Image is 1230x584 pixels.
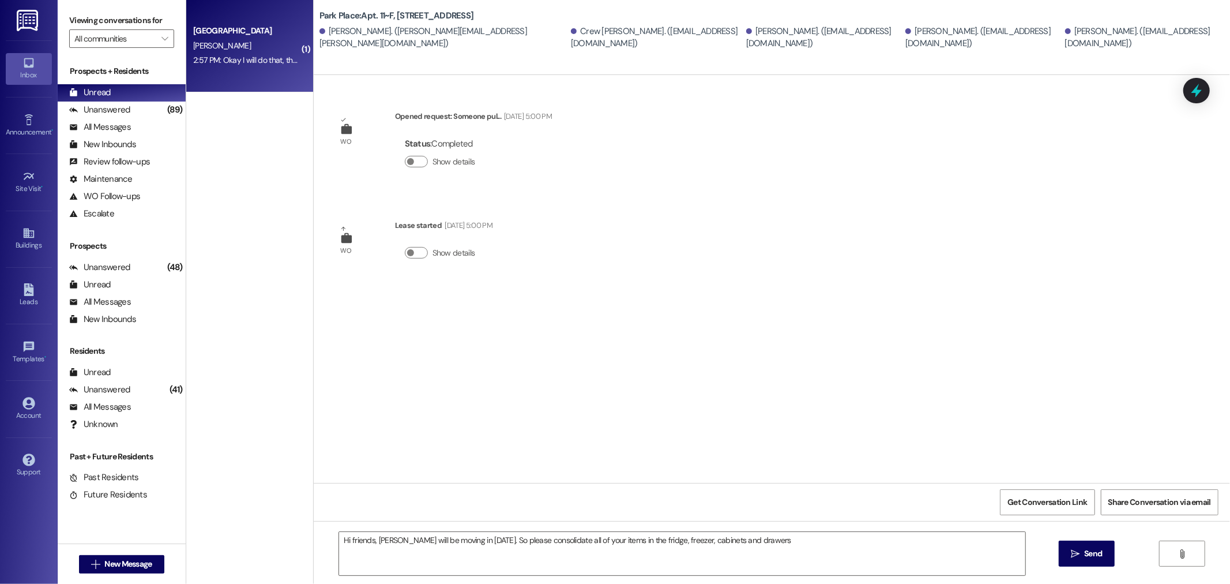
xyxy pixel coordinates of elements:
[1178,549,1186,559] i: 
[1059,541,1115,567] button: Send
[69,279,111,291] div: Unread
[69,401,131,413] div: All Messages
[6,337,52,368] a: Templates •
[69,156,150,168] div: Review follow-ups
[44,353,46,361] span: •
[6,53,52,84] a: Inbox
[1071,549,1079,559] i: 
[69,296,131,308] div: All Messages
[91,560,100,569] i: 
[42,183,43,191] span: •
[58,451,186,463] div: Past + Future Residents
[1007,496,1087,508] span: Get Conversation Link
[161,34,168,43] i: 
[17,10,40,31] img: ResiDesk Logo
[432,247,475,259] label: Show details
[432,156,475,168] label: Show details
[69,87,111,99] div: Unread
[69,121,131,133] div: All Messages
[6,223,52,254] a: Buildings
[442,219,492,231] div: [DATE] 5:00 PM
[58,240,186,252] div: Prospects
[1108,496,1211,508] span: Share Conversation via email
[69,418,118,430] div: Unknown
[69,190,140,203] div: WO Follow-ups
[69,261,130,274] div: Unanswered
[69,208,114,220] div: Escalate
[746,25,902,50] div: [PERSON_NAME]. ([EMAIL_ADDRESS][DOMAIN_NAME])
[339,532,1025,575] textarea: Hi friends, [PERSON_NAME] will be moving in [DATE]. So please consolidate all of your items in th...
[6,280,52,311] a: Leads
[340,245,351,257] div: WO
[104,558,152,570] span: New Message
[6,167,52,198] a: Site Visit •
[69,366,111,379] div: Unread
[340,136,351,148] div: WO
[501,110,552,122] div: [DATE] 5:00 PM
[164,101,186,119] div: (89)
[1084,548,1102,560] span: Send
[905,25,1062,50] div: [PERSON_NAME]. ([EMAIL_ADDRESS][DOMAIN_NAME])
[319,25,568,50] div: [PERSON_NAME]. ([PERSON_NAME][EMAIL_ADDRESS][PERSON_NAME][DOMAIN_NAME])
[69,138,136,151] div: New Inbounds
[69,489,147,501] div: Future Residents
[6,450,52,481] a: Support
[193,40,251,51] span: [PERSON_NAME]
[69,173,133,185] div: Maintenance
[69,471,139,484] div: Past Residents
[193,25,300,37] div: [GEOGRAPHIC_DATA]
[571,25,743,50] div: Crew [PERSON_NAME]. ([EMAIL_ADDRESS][DOMAIN_NAME])
[1101,489,1218,515] button: Share Conversation via email
[74,29,156,48] input: All communities
[69,104,130,116] div: Unanswered
[51,126,53,134] span: •
[69,384,130,396] div: Unanswered
[167,381,186,399] div: (41)
[1000,489,1094,515] button: Get Conversation Link
[405,135,480,153] div: : Completed
[395,110,552,126] div: Opened request: Someone pul...
[164,259,186,276] div: (48)
[6,394,52,425] a: Account
[319,10,474,22] b: Park Place: Apt. 11~F, [STREET_ADDRESS]
[58,65,186,77] div: Prospects + Residents
[1065,25,1221,50] div: [PERSON_NAME]. ([EMAIL_ADDRESS][DOMAIN_NAME])
[193,55,312,65] div: 2:57 PM: Okay I will do that, thanks!!
[395,219,492,235] div: Lease started
[405,138,431,149] b: Status
[79,555,164,574] button: New Message
[58,345,186,357] div: Residents
[69,12,174,29] label: Viewing conversations for
[69,313,136,325] div: New Inbounds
